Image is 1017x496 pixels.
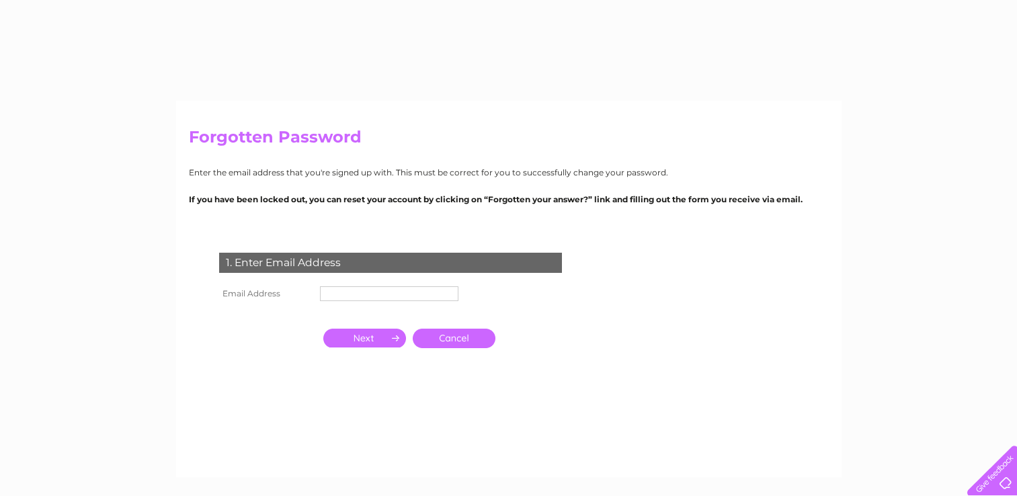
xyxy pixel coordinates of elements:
th: Email Address [216,283,317,304]
p: If you have been locked out, you can reset your account by clicking on “Forgotten your answer?” l... [189,193,829,206]
h2: Forgotten Password [189,128,829,153]
div: 1. Enter Email Address [219,253,562,273]
a: Cancel [413,329,495,348]
p: Enter the email address that you're signed up with. This must be correct for you to successfully ... [189,166,829,179]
